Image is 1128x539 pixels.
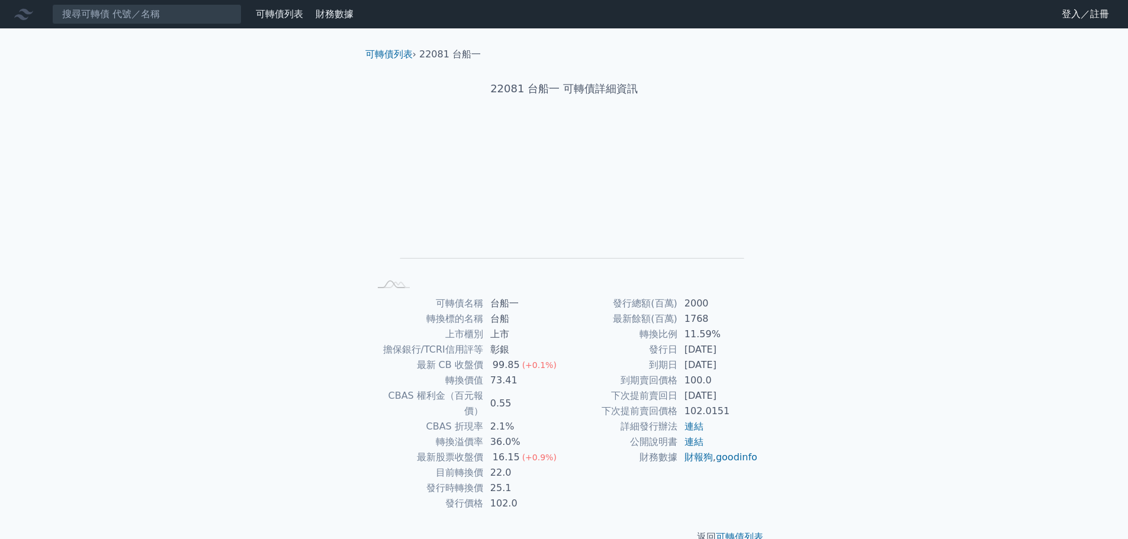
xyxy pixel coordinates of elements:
[677,388,759,404] td: [DATE]
[677,296,759,311] td: 2000
[564,388,677,404] td: 下次提前賣回日
[356,80,773,97] h1: 22081 台船一 可轉債詳細資訊
[365,49,413,60] a: 可轉債列表
[564,373,677,388] td: 到期賣回價格
[52,4,242,24] input: 搜尋可轉債 代號／名稱
[564,327,677,342] td: 轉換比例
[564,296,677,311] td: 發行總額(百萬)
[483,496,564,511] td: 102.0
[490,357,522,373] div: 99.85
[677,327,759,342] td: 11.59%
[370,465,483,480] td: 目前轉換價
[256,8,303,20] a: 可轉債列表
[483,296,564,311] td: 台船一
[370,311,483,327] td: 轉換標的名稱
[483,388,564,419] td: 0.55
[370,296,483,311] td: 可轉債名稱
[564,342,677,357] td: 發行日
[316,8,353,20] a: 財務數據
[370,419,483,434] td: CBAS 折現率
[483,480,564,496] td: 25.1
[370,434,483,450] td: 轉換溢價率
[564,450,677,465] td: 財務數據
[483,465,564,480] td: 22.0
[370,373,483,388] td: 轉換價值
[370,388,483,419] td: CBAS 權利金（百元報價）
[483,327,564,342] td: 上市
[389,134,744,276] g: Chart
[677,342,759,357] td: [DATE]
[419,47,481,62] li: 22081 台船一
[1052,5,1119,24] a: 登入／註冊
[522,453,557,462] span: (+0.9%)
[370,357,483,373] td: 最新 CB 收盤價
[370,450,483,465] td: 最新股票收盤價
[564,311,677,327] td: 最新餘額(百萬)
[677,357,759,373] td: [DATE]
[483,373,564,388] td: 73.41
[684,436,703,447] a: 連結
[370,496,483,511] td: 發行價格
[490,450,522,465] div: 16.15
[677,404,759,419] td: 102.0151
[370,327,483,342] td: 上市櫃別
[365,47,416,62] li: ›
[677,373,759,388] td: 100.0
[522,360,557,370] span: (+0.1%)
[564,404,677,419] td: 下次提前賣回價格
[370,480,483,496] td: 發行時轉換價
[483,311,564,327] td: 台船
[370,342,483,357] td: 擔保銀行/TCRI信用評等
[684,421,703,432] a: 連結
[564,434,677,450] td: 公開說明書
[483,434,564,450] td: 36.0%
[483,419,564,434] td: 2.1%
[677,450,759,465] td: ,
[716,451,757,463] a: goodinfo
[483,342,564,357] td: 彰銀
[564,357,677,373] td: 到期日
[684,451,713,463] a: 財報狗
[677,311,759,327] td: 1768
[564,419,677,434] td: 詳細發行辦法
